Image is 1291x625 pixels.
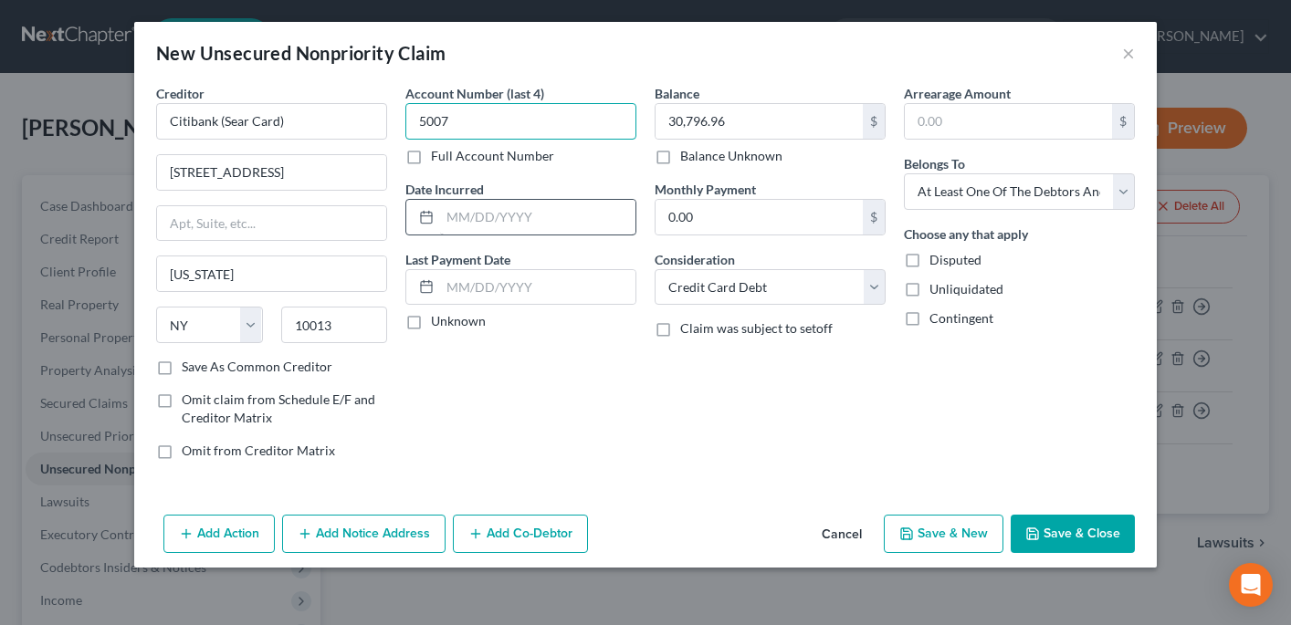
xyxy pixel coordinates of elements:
button: Save & Close [1011,515,1135,553]
span: Belongs To [904,156,965,172]
input: 0.00 [905,104,1112,139]
div: $ [863,200,885,234]
label: Full Account Number [431,147,554,165]
label: Monthly Payment [655,180,756,199]
div: Open Intercom Messenger [1229,563,1273,607]
span: Claim was subject to setoff [680,320,833,336]
span: Creditor [156,86,205,101]
label: Consideration [655,250,735,269]
label: Date Incurred [405,180,484,199]
input: Apt, Suite, etc... [157,206,386,241]
label: Account Number (last 4) [405,84,544,103]
div: New Unsecured Nonpriority Claim [156,40,446,66]
span: Contingent [929,310,993,326]
input: 0.00 [656,200,863,234]
button: Add Co-Debtor [453,515,588,553]
input: MM/DD/YYYY [440,200,635,234]
input: Search creditor by name... [156,103,387,140]
button: Add Action [163,515,275,553]
input: XXXX [405,103,636,140]
label: Choose any that apply [904,224,1028,244]
div: $ [1112,104,1134,139]
span: Unliquidated [929,281,1003,297]
input: Enter city... [157,256,386,291]
label: Save As Common Creditor [182,358,332,376]
input: Enter address... [157,155,386,190]
input: Enter zip... [281,307,388,343]
label: Balance [655,84,699,103]
span: Disputed [929,252,981,267]
button: × [1122,42,1135,64]
label: Balance Unknown [680,147,782,165]
span: Omit claim from Schedule E/F and Creditor Matrix [182,391,375,425]
button: Save & New [884,515,1003,553]
label: Arrearage Amount [904,84,1011,103]
label: Unknown [431,312,486,330]
label: Last Payment Date [405,250,510,269]
button: Cancel [807,516,876,553]
div: $ [863,104,885,139]
span: Omit from Creditor Matrix [182,443,335,458]
input: 0.00 [656,104,863,139]
button: Add Notice Address [282,515,446,553]
input: MM/DD/YYYY [440,270,635,305]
